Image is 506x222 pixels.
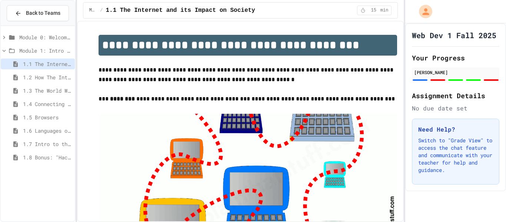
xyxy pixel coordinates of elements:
span: 1.1 The Internet and its Impact on Society [106,6,255,15]
span: / [100,7,103,13]
span: Module 1: Intro to the Web [89,7,97,13]
span: Module 1: Intro to the Web [19,47,72,54]
span: 1.1 The Internet and its Impact on Society [23,60,72,68]
h1: Web Dev 1 Fall 2025 [412,30,496,40]
span: 1.7 Intro to the Web Review [23,140,72,148]
span: 1.2 How The Internet Works [23,73,72,81]
span: 1.4 Connecting to a Website [23,100,72,108]
h3: Need Help? [418,125,493,134]
span: Back to Teams [26,9,60,17]
span: 1.8 Bonus: "Hacking" The Web [23,153,72,161]
button: Back to Teams [7,5,69,21]
div: My Account [411,3,434,20]
div: [PERSON_NAME] [414,69,497,76]
div: No due date set [412,104,499,113]
span: 1.5 Browsers [23,113,72,121]
span: 1.6 Languages of the Web [23,127,72,135]
h2: Your Progress [412,53,499,63]
p: Switch to "Grade View" to access the chat feature and communicate with your teacher for help and ... [418,137,493,174]
span: min [380,7,389,13]
span: Module 0: Welcome to Web Development [19,33,72,41]
h2: Assignment Details [412,90,499,101]
span: 15 [368,7,380,13]
span: 1.3 The World Wide Web [23,87,72,95]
